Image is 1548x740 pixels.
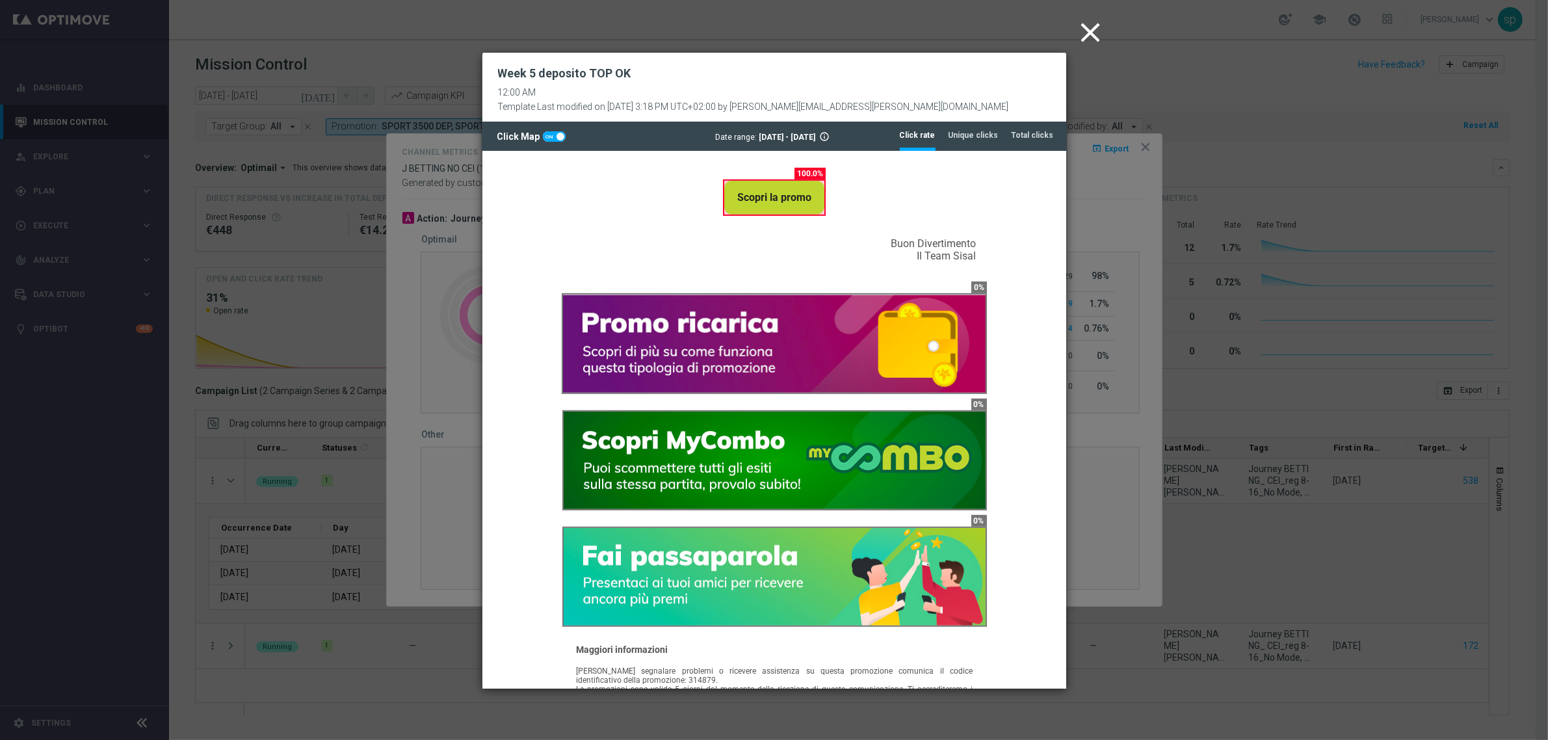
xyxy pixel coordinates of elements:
[81,261,503,359] img: Alternate text
[255,41,329,53] strong: Scopri la promo
[242,31,342,64] a: Scopri la promo
[81,144,503,243] img: Alternate text
[949,130,999,141] tab-header: Unique clicks
[408,87,493,99] span: Buon Divertimento
[94,535,490,581] span: Le promozioni sono valide 5 giorni dal momento della ricezione di questa comunicazione. Ti accred...
[1073,13,1112,53] button: close
[900,130,936,141] tab-header: Click rate
[1075,16,1107,49] i: close
[497,131,543,142] span: Click Map
[498,87,1009,98] div: 12:00 AM
[819,131,830,142] i: info_outline
[81,378,503,475] img: Alternate text
[498,98,1009,112] div: Template Last modified on [DATE] 3:18 PM UTC+02:00 by [PERSON_NAME][EMAIL_ADDRESS][PERSON_NAME][D...
[759,133,815,142] span: [DATE] - [DATE]
[94,516,490,535] span: [PERSON_NAME] segnalare problemi o ricevere assistenza su questa promozione comunica il codice id...
[1012,130,1054,141] tab-header: Total clicks
[434,99,493,112] span: Il Team Sisal
[715,133,757,142] span: Date range:
[498,66,631,81] h2: Week 5 deposito TOP OK
[94,494,185,505] strong: Maggiori informazioni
